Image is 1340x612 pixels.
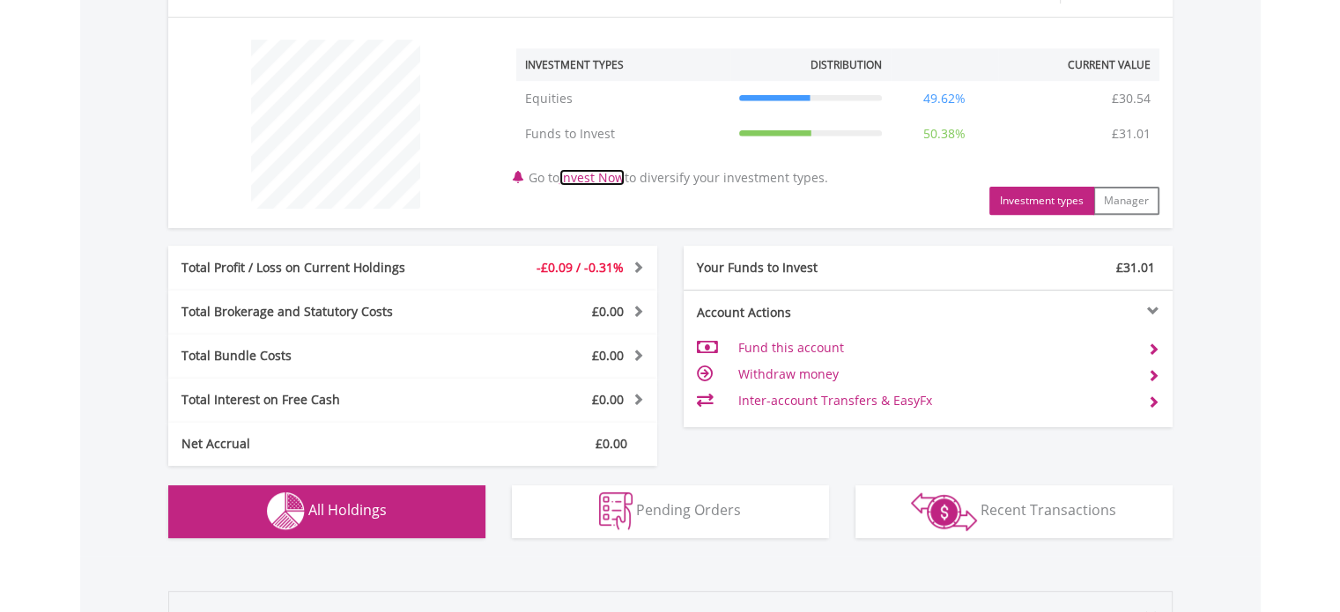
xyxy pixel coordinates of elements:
[516,81,730,116] td: Equities
[537,259,624,276] span: -£0.09 / -0.31%
[1103,116,1159,151] td: £31.01
[168,347,454,365] div: Total Bundle Costs
[168,259,454,277] div: Total Profit / Loss on Current Holdings
[308,500,387,520] span: All Holdings
[811,57,882,72] div: Distribution
[599,492,633,530] img: pending_instructions-wht.png
[684,304,929,321] div: Account Actions
[1093,187,1159,215] button: Manager
[855,485,1173,538] button: Recent Transactions
[684,259,929,277] div: Your Funds to Invest
[1103,81,1159,116] td: £30.54
[891,81,998,116] td: 49.62%
[516,48,730,81] th: Investment Types
[596,435,627,452] span: £0.00
[1116,259,1155,276] span: £31.01
[981,500,1116,520] span: Recent Transactions
[592,391,624,408] span: £0.00
[168,435,454,453] div: Net Accrual
[737,335,1133,361] td: Fund this account
[168,391,454,409] div: Total Interest on Free Cash
[989,187,1094,215] button: Investment types
[512,485,829,538] button: Pending Orders
[559,169,625,186] a: Invest Now
[891,116,998,151] td: 50.38%
[911,492,977,531] img: transactions-zar-wht.png
[516,116,730,151] td: Funds to Invest
[737,361,1133,387] td: Withdraw money
[503,31,1173,215] div: Go to to diversify your investment types.
[636,500,741,520] span: Pending Orders
[737,387,1133,414] td: Inter-account Transfers & EasyFx
[168,303,454,321] div: Total Brokerage and Statutory Costs
[168,485,485,538] button: All Holdings
[592,347,624,364] span: £0.00
[998,48,1159,81] th: Current Value
[267,492,305,530] img: holdings-wht.png
[592,303,624,320] span: £0.00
